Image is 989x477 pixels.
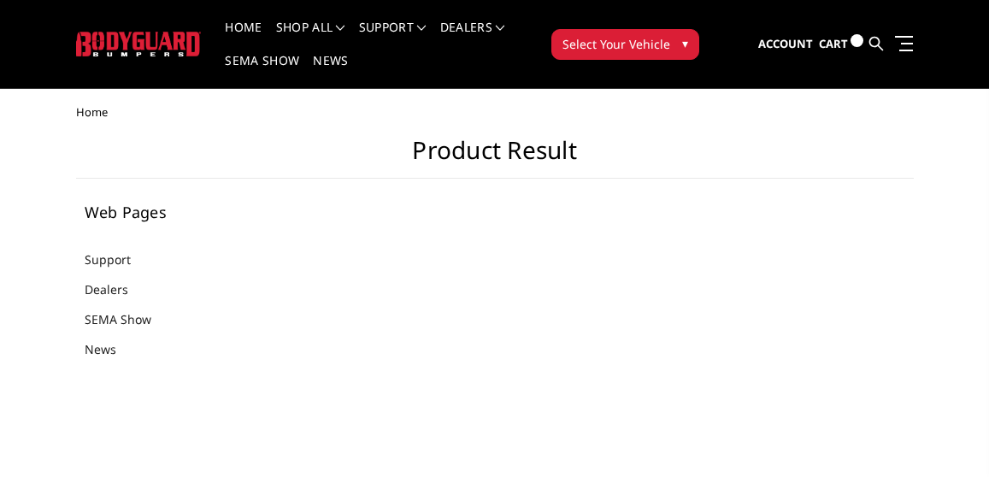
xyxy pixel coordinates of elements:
[313,55,348,88] a: News
[85,204,277,220] h5: Web Pages
[276,21,345,55] a: shop all
[819,21,863,68] a: Cart
[440,21,505,55] a: Dealers
[85,310,173,328] a: SEMA Show
[551,29,699,60] button: Select Your Vehicle
[758,21,813,68] a: Account
[359,21,427,55] a: Support
[85,250,152,268] a: Support
[76,32,202,56] img: BODYGUARD BUMPERS
[225,21,262,55] a: Home
[562,35,670,53] span: Select Your Vehicle
[682,34,688,52] span: ▾
[76,104,108,120] span: Home
[85,280,150,298] a: Dealers
[819,36,848,51] span: Cart
[758,36,813,51] span: Account
[76,136,914,179] h1: Product Result
[85,340,138,358] a: News
[225,55,299,88] a: SEMA Show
